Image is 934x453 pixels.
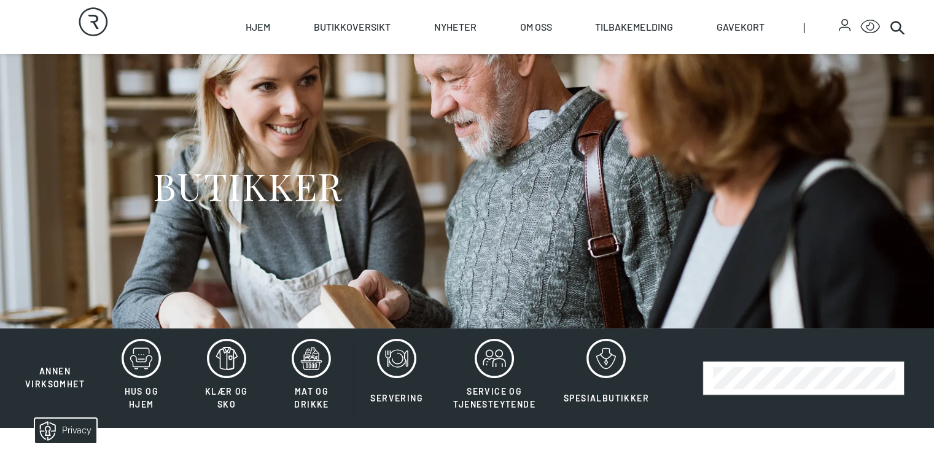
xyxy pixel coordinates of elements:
[453,386,535,409] span: Service og tjenesteytende
[153,163,343,209] h1: BUTIKKER
[270,338,353,418] button: Mat og drikke
[100,338,183,418] button: Hus og hjem
[12,338,98,391] button: Annen virksomhet
[564,393,649,403] span: Spesialbutikker
[370,393,423,403] span: Servering
[551,338,662,418] button: Spesialbutikker
[356,338,438,418] button: Servering
[440,338,548,418] button: Service og tjenesteytende
[205,386,248,409] span: Klær og sko
[125,386,158,409] span: Hus og hjem
[860,17,880,37] button: Open Accessibility Menu
[185,338,268,418] button: Klær og sko
[25,366,85,389] span: Annen virksomhet
[12,414,112,447] iframe: Manage Preferences
[294,386,329,409] span: Mat og drikke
